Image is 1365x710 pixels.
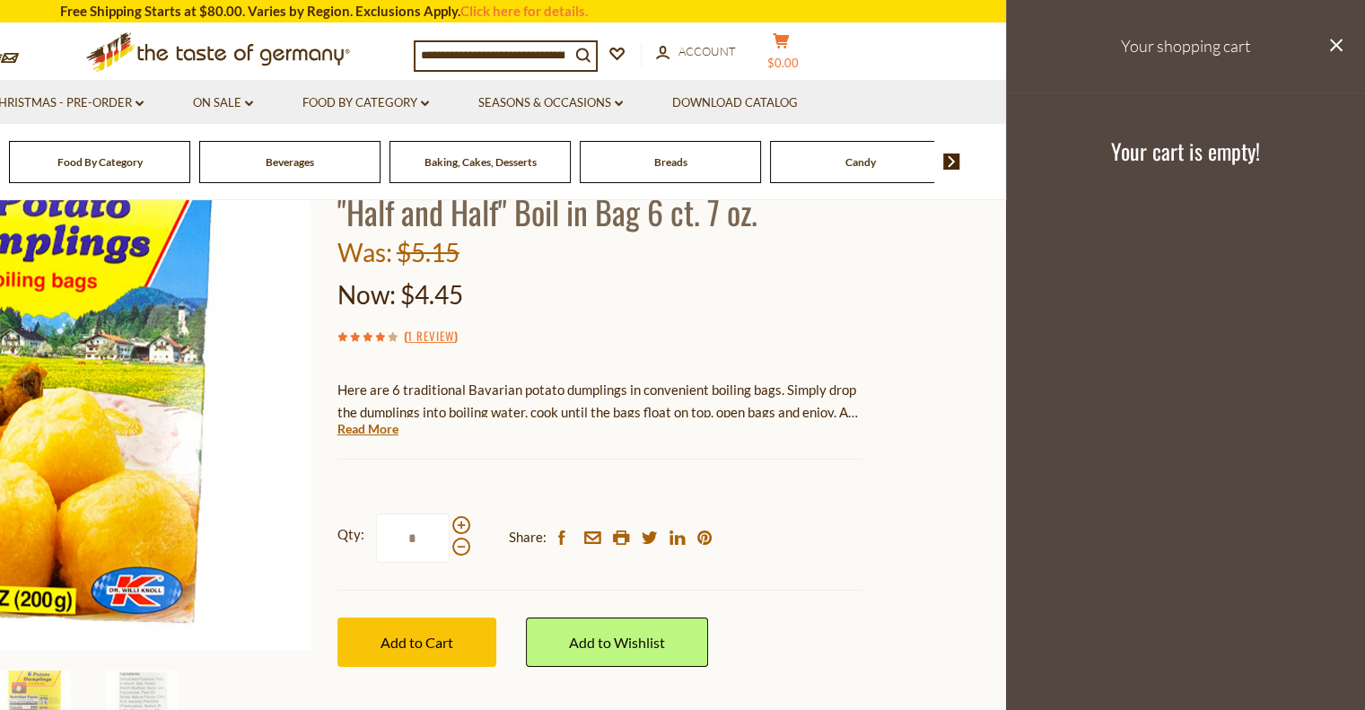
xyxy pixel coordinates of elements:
h3: Your cart is empty! [1028,137,1343,164]
span: $0.00 [767,56,799,70]
a: 1 Review [407,327,454,346]
a: Candy [845,155,876,169]
h1: [PERSON_NAME] Bavarian Potato Dumplings "Half and Half" Boil in Bag 6 ct. 7 oz. [337,151,862,232]
img: next arrow [943,153,960,170]
a: Food By Category [57,155,143,169]
span: $4.45 [400,279,463,310]
label: Was: [337,237,392,267]
a: Account [656,42,736,62]
span: Add to Cart [381,634,453,651]
label: Now: [337,279,396,310]
a: Read More [337,420,398,438]
strong: Qty: [337,523,364,546]
span: Share: [509,526,547,548]
a: Download Catalog [672,93,798,113]
p: Here are 6 traditional Bavarian potato dumplings in convenient boiling bags. Simply drop the dump... [337,379,862,424]
input: Qty: [376,513,450,563]
a: Food By Category [302,93,429,113]
span: ( ) [404,327,458,345]
a: Breads [654,155,687,169]
a: Seasons & Occasions [478,93,623,113]
a: Baking, Cakes, Desserts [424,155,537,169]
button: Add to Cart [337,618,496,667]
a: Click here for details. [460,3,588,19]
a: On Sale [193,93,253,113]
button: $0.00 [755,32,809,77]
span: $5.15 [397,237,459,267]
span: Account [678,44,736,58]
a: Add to Wishlist [526,618,708,667]
a: Beverages [266,155,314,169]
